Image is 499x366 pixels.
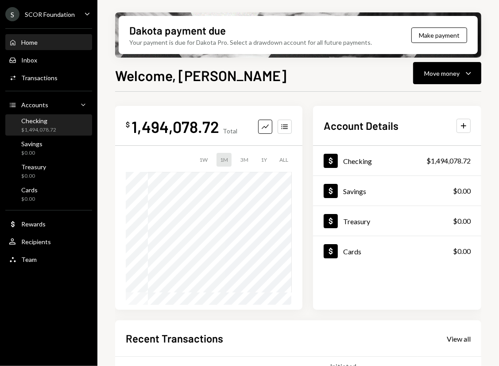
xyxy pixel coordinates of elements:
[5,52,92,68] a: Inbox
[21,256,37,263] div: Team
[21,140,43,148] div: Savings
[21,195,38,203] div: $0.00
[5,216,92,232] a: Rewards
[453,246,471,257] div: $0.00
[276,153,292,167] div: ALL
[343,157,372,165] div: Checking
[5,160,92,182] a: Treasury$0.00
[5,234,92,249] a: Recipients
[5,70,92,86] a: Transactions
[5,137,92,159] a: Savings$0.00
[5,7,19,21] div: S
[426,156,471,166] div: $1,494,078.72
[223,127,237,135] div: Total
[5,97,92,113] a: Accounts
[424,69,460,78] div: Move money
[126,120,130,129] div: $
[21,74,58,82] div: Transactions
[411,27,467,43] button: Make payment
[21,117,56,125] div: Checking
[21,186,38,194] div: Cards
[115,66,286,84] h1: Welcome, [PERSON_NAME]
[413,62,481,84] button: Move money
[5,34,92,50] a: Home
[21,238,51,245] div: Recipients
[453,216,471,226] div: $0.00
[21,163,46,171] div: Treasury
[257,153,271,167] div: 1Y
[313,236,481,266] a: Cards$0.00
[313,206,481,236] a: Treasury$0.00
[343,247,361,256] div: Cards
[132,117,219,136] div: 1,494,078.72
[21,39,38,46] div: Home
[343,187,366,195] div: Savings
[21,220,46,228] div: Rewards
[343,217,370,226] div: Treasury
[324,118,398,133] h2: Account Details
[21,101,48,109] div: Accounts
[447,335,471,343] div: View all
[5,114,92,136] a: Checking$1,494,078.72
[313,176,481,206] a: Savings$0.00
[5,251,92,267] a: Team
[21,126,56,134] div: $1,494,078.72
[21,56,37,64] div: Inbox
[21,149,43,157] div: $0.00
[126,331,223,346] h2: Recent Transactions
[129,23,226,38] div: Dakota payment due
[196,153,211,167] div: 1W
[313,146,481,175] a: Checking$1,494,078.72
[21,172,46,180] div: $0.00
[5,183,92,205] a: Cards$0.00
[25,11,75,18] div: SCOR Foundation
[129,38,372,47] div: Your payment is due for Dakota Pro. Select a drawdown account for all future payments.
[217,153,232,167] div: 1M
[447,334,471,343] a: View all
[453,186,471,196] div: $0.00
[237,153,252,167] div: 3M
